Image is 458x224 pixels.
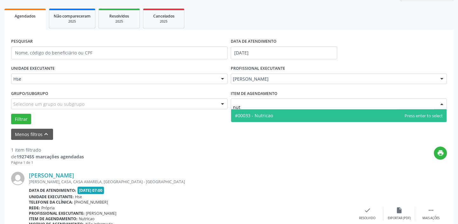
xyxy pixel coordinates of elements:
[29,205,40,211] b: Rede:
[13,101,85,107] span: Selecione um grupo ou subgrupo
[29,188,76,193] b: Data de atendimento:
[233,76,434,82] span: [PERSON_NAME]
[54,19,91,24] div: 2025
[11,153,84,160] div: de
[11,37,33,47] label: PESQUISAR
[11,129,53,140] button: Menos filtroskeyboard_arrow_up
[11,147,84,153] div: 1 item filtrado
[231,64,285,74] label: PROFISSIONAL EXECUTANTE
[29,179,352,184] div: [PERSON_NAME], CASA, CASA AMARELA, [GEOGRAPHIC_DATA] - [GEOGRAPHIC_DATA]
[29,172,74,179] a: [PERSON_NAME]
[388,216,411,220] div: Exportar (PDF)
[75,194,82,199] span: Hse
[153,13,174,19] span: Cancelados
[148,19,180,24] div: 2025
[17,154,84,160] strong: 1927455 marcações agendadas
[231,89,277,98] label: Item de agendamento
[29,216,78,221] b: Item de agendamento:
[54,13,91,19] span: Não compareceram
[233,101,434,113] input: Selecionar procedimento
[13,76,215,82] span: Hse
[11,160,84,165] div: Página 1 de 1
[79,216,94,221] span: Nutricao
[427,207,434,214] i: 
[29,194,74,199] b: Unidade executante:
[235,112,273,119] span: #00033 - Nutricao
[396,207,403,214] i: insert_drive_file
[11,114,31,125] button: Filtrar
[11,89,48,98] label: Grupo/Subgrupo
[437,149,444,156] i: print
[74,199,108,205] span: [PHONE_NUMBER]
[231,47,337,59] input: Selecione um intervalo
[43,131,50,138] i: keyboard_arrow_up
[11,64,55,74] label: UNIDADE EXECUTANTE
[109,13,129,19] span: Resolvidos
[359,216,375,220] div: Resolvido
[103,19,135,24] div: 2025
[434,147,447,160] button: print
[86,211,116,216] span: [PERSON_NAME]
[78,187,104,194] span: [DATE] 07:00
[15,13,36,19] span: Agendados
[11,172,24,185] img: img
[41,205,55,211] span: Própria
[11,47,228,59] input: Nome, código do beneficiário ou CPF
[29,211,85,216] b: Profissional executante:
[29,199,73,205] b: Telefone da clínica:
[422,216,440,220] div: Mais ações
[364,207,371,214] i: check
[231,37,277,47] label: DATA DE ATENDIMENTO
